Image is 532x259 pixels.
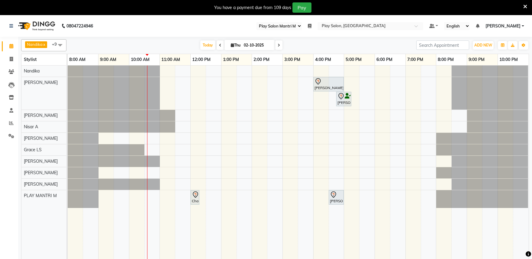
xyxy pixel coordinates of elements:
span: [PERSON_NAME] [24,158,58,164]
div: [PERSON_NAME], TK02, 04:30 PM-05:00 PM, Head Message [329,191,343,204]
span: [PERSON_NAME] [24,181,58,187]
a: 1:00 PM [221,55,240,64]
span: [PERSON_NAME] [24,136,58,141]
span: Stylist [24,57,37,62]
div: You have a payment due from 109 days [214,5,291,11]
span: [PERSON_NAME] [485,23,521,29]
a: 10:00 PM [498,55,519,64]
span: +9 [52,42,61,46]
span: Grace LS [24,147,42,152]
div: Charitha T, TK01, 12:00 PM-12:15 PM, Skin Consultation [191,191,199,204]
a: 5:00 PM [344,55,363,64]
span: ADD NEW [474,43,492,47]
a: 6:00 PM [375,55,394,64]
a: 2:00 PM [252,55,271,64]
a: 11:00 AM [160,55,182,64]
div: [PERSON_NAME] B, TK03, 04:45 PM-05:15 PM, Blowdry without shampoo -Short [337,93,351,105]
div: [PERSON_NAME], TK02, 04:00 PM-05:00 PM, Hair Cut Men (Head Stylist) [314,78,343,91]
button: ADD NEW [473,41,494,50]
span: Today [200,40,215,50]
a: 4:00 PM [314,55,333,64]
a: 9:00 AM [98,55,118,64]
button: Pay [292,2,311,13]
a: 8:00 PM [436,55,455,64]
span: Nandika [24,68,40,74]
a: 3:00 PM [283,55,302,64]
span: PLAY MANTRI M [24,193,57,198]
img: logo [15,18,57,34]
a: x [43,42,45,47]
a: 10:00 AM [129,55,151,64]
span: [PERSON_NAME] [24,170,58,175]
a: 12:00 PM [191,55,212,64]
a: 7:00 PM [406,55,425,64]
input: 2025-10-02 [242,41,272,50]
span: Nisar A [24,124,38,129]
input: Search Appointment [416,40,469,50]
b: 08047224946 [66,18,93,34]
a: 9:00 PM [467,55,486,64]
span: [PERSON_NAME] [24,113,58,118]
span: [PERSON_NAME] [24,80,58,85]
span: Thu [229,43,242,47]
span: Nandika [27,42,43,47]
a: 8:00 AM [68,55,87,64]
